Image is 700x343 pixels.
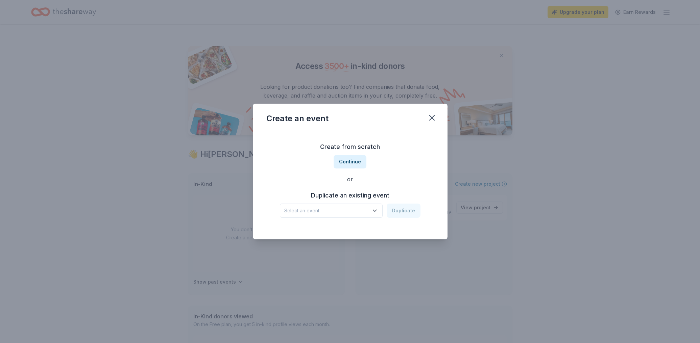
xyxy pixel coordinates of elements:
[334,155,366,168] button: Continue
[266,141,434,152] h3: Create from scratch
[266,175,434,183] div: or
[280,204,383,218] button: Select an event
[280,190,420,201] h3: Duplicate an existing event
[284,207,369,215] span: Select an event
[266,113,329,124] div: Create an event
